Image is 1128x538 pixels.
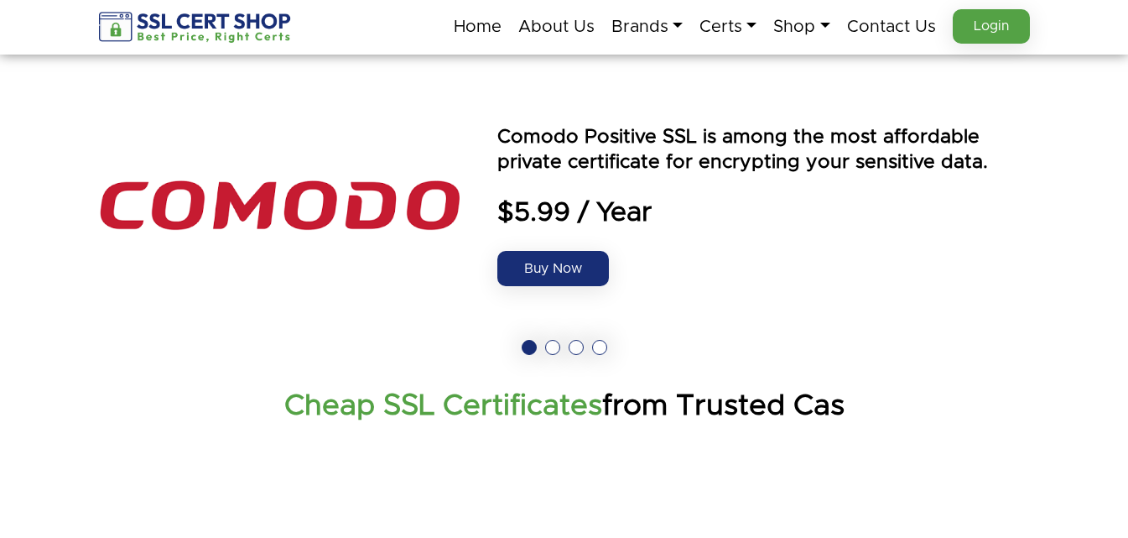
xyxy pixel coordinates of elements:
a: Buy Now [497,251,609,286]
a: Brands [611,9,683,44]
a: Home [454,9,502,44]
span: $5.99 / Year [497,196,1030,230]
img: the positive ssl logo is shown above an orange and blue text that says power by seo [99,80,460,332]
p: Comodo Positive SSL is among the most affordable private certificate for encrypting your sensitiv... [497,125,1030,175]
a: Shop [773,9,829,44]
strong: Cheap SSL Certificates [284,391,602,420]
a: Login [953,9,1030,44]
a: Certs [699,9,756,44]
img: sslcertshop-logo [99,12,293,43]
a: Contact Us [847,9,936,44]
a: About Us [518,9,595,44]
